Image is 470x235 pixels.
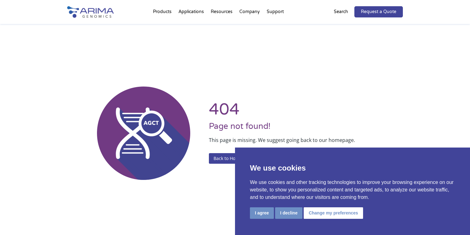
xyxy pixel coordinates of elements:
[334,8,348,16] p: Search
[209,153,257,164] a: Back to Homepage
[250,207,274,219] button: I agree
[275,207,302,219] button: I decline
[354,6,403,17] a: Request a Quote
[250,179,455,201] p: We use cookies and other tracking technologies to improve your browsing experience on our website...
[250,162,455,174] p: We use cookies
[209,121,403,136] h3: Page not found!
[67,6,114,18] img: Arima-Genomics-logo
[209,102,403,121] h1: 404
[304,207,363,219] button: Change my preferences
[97,87,190,180] img: 404 Error
[209,136,403,144] p: This page is missing. We suggest going back to our homepage.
